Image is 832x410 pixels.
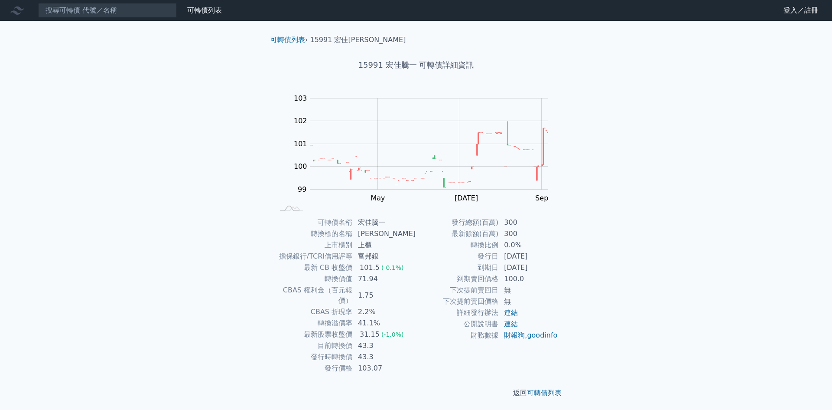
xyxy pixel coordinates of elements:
[416,228,499,239] td: 最新餘額(百萬)
[274,217,353,228] td: 可轉債名稱
[38,3,177,18] input: 搜尋可轉債 代號／名稱
[274,306,353,318] td: CBAS 折現率
[284,94,561,202] g: Chart
[274,363,353,374] td: 發行價格
[358,329,381,340] div: 31.15
[499,239,558,251] td: 0.0%
[499,228,558,239] td: 300
[499,273,558,285] td: 100.0
[270,35,308,45] li: ›
[416,318,499,330] td: 公開說明書
[270,36,305,44] a: 可轉債列表
[499,330,558,341] td: ,
[294,117,307,125] tspan: 102
[298,185,306,194] tspan: 99
[310,35,406,45] li: 15991 宏佳[PERSON_NAME]
[353,363,416,374] td: 103.07
[416,262,499,273] td: 到期日
[416,251,499,262] td: 發行日
[527,389,562,397] a: 可轉債列表
[294,140,307,148] tspan: 101
[499,296,558,307] td: 無
[499,217,558,228] td: 300
[416,285,499,296] td: 下次提前賣回日
[187,6,222,14] a: 可轉債列表
[370,194,385,202] tspan: May
[274,318,353,329] td: 轉換溢價率
[353,351,416,363] td: 43.3
[353,217,416,228] td: 宏佳騰一
[274,329,353,340] td: 最新股票收盤價
[274,239,353,251] td: 上市櫃別
[353,239,416,251] td: 上櫃
[455,194,478,202] tspan: [DATE]
[381,264,404,271] span: (-0.1%)
[416,239,499,251] td: 轉換比例
[353,306,416,318] td: 2.2%
[416,330,499,341] td: 財務數據
[353,273,416,285] td: 71.94
[353,251,416,262] td: 富邦銀
[353,340,416,351] td: 43.3
[274,340,353,351] td: 目前轉換價
[274,273,353,285] td: 轉換價值
[294,94,307,102] tspan: 103
[499,262,558,273] td: [DATE]
[416,217,499,228] td: 發行總額(百萬)
[416,273,499,285] td: 到期賣回價格
[263,59,569,71] h1: 15991 宏佳騰一 可轉債詳細資訊
[499,251,558,262] td: [DATE]
[777,3,825,17] a: 登入／註冊
[535,194,548,202] tspan: Sep
[504,320,518,328] a: 連結
[263,388,569,398] p: 返回
[353,318,416,329] td: 41.1%
[274,251,353,262] td: 擔保銀行/TCRI信用評等
[358,262,381,273] div: 101.5
[274,262,353,273] td: 最新 CB 收盤價
[416,307,499,318] td: 詳細發行辦法
[504,331,525,339] a: 財報狗
[274,351,353,363] td: 發行時轉換價
[381,331,404,338] span: (-1.0%)
[527,331,557,339] a: goodinfo
[353,285,416,306] td: 1.75
[499,285,558,296] td: 無
[274,228,353,239] td: 轉換標的名稱
[294,162,307,171] tspan: 100
[416,296,499,307] td: 下次提前賣回價格
[504,308,518,317] a: 連結
[353,228,416,239] td: [PERSON_NAME]
[274,285,353,306] td: CBAS 權利金（百元報價）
